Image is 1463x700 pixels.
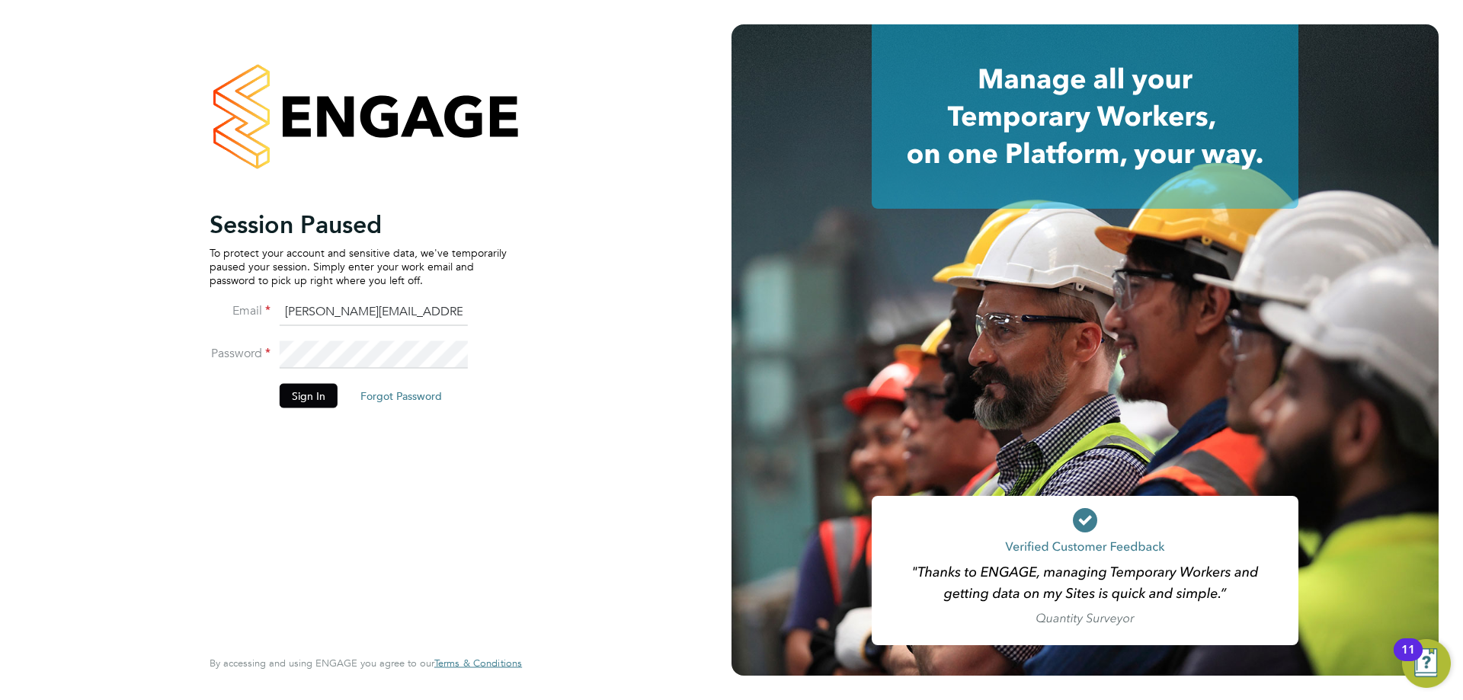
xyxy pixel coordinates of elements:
[348,383,454,408] button: Forgot Password
[434,657,522,670] a: Terms & Conditions
[280,383,338,408] button: Sign In
[1401,650,1415,670] div: 11
[210,209,507,239] h2: Session Paused
[210,345,271,361] label: Password
[210,245,507,287] p: To protect your account and sensitive data, we've temporarily paused your session. Simply enter y...
[1402,639,1451,688] button: Open Resource Center, 11 new notifications
[210,302,271,318] label: Email
[210,657,522,670] span: By accessing and using ENGAGE you agree to our
[280,299,468,326] input: Enter your work email...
